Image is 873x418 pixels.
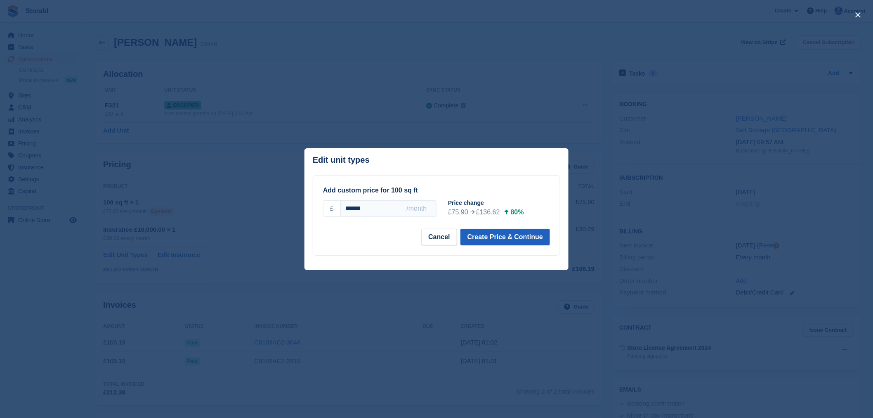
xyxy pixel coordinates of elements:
[460,229,550,245] button: Create Price & Continue
[421,229,457,245] button: Cancel
[448,207,468,217] div: £75.90
[511,207,524,217] div: 80%
[313,155,370,165] p: Edit unit types
[852,8,865,21] button: close
[476,207,500,217] div: £136.62
[323,185,550,195] div: Add custom price for 100 sq ft
[448,199,557,207] div: Price change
